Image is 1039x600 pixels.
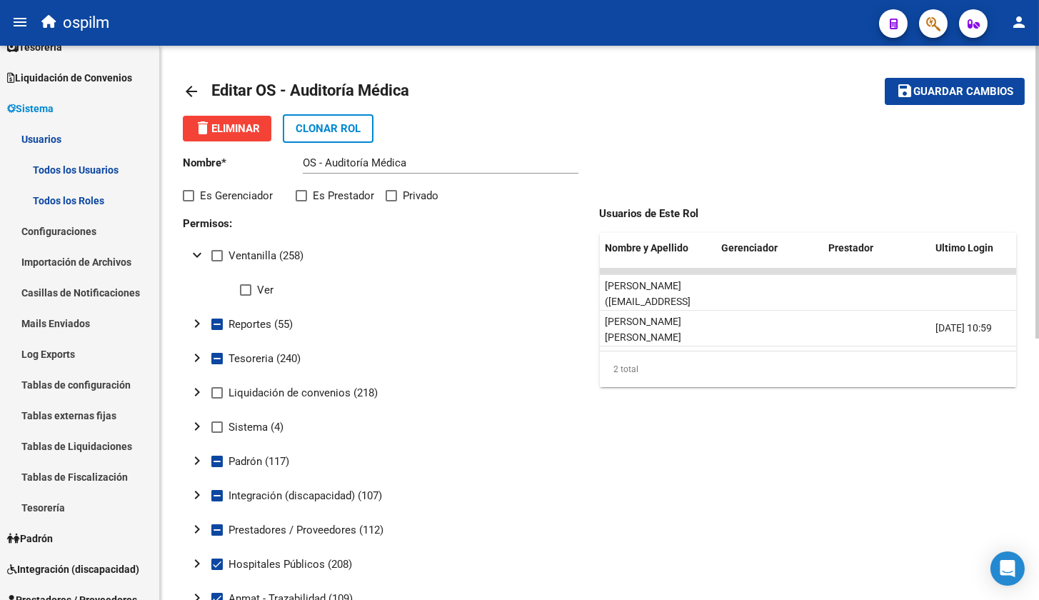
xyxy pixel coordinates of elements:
[936,322,993,334] span: [DATE] 10:59
[183,241,211,270] button: toggle undefined
[7,561,139,577] span: Integración (discapacidad)
[990,551,1025,586] div: Open Intercom Messenger
[183,481,211,510] button: toggle undefined
[200,187,273,204] span: Es Gerenciador
[229,316,293,333] span: Reportes (55)
[183,83,200,100] mat-icon: arrow_back
[189,384,206,401] mat-icon: chevron_right
[189,452,206,469] mat-icon: chevron_right
[183,344,211,373] button: toggle undefined
[7,39,62,55] span: Tesorería
[7,531,53,546] span: Padrón
[183,116,271,141] button: Eliminar
[189,521,206,538] mat-icon: chevron_right
[183,550,211,579] button: toggle undefined
[229,453,289,470] span: Padrón (117)
[189,418,206,435] mat-icon: chevron_right
[930,233,1016,264] datatable-header-cell: Ultimo Login
[211,81,409,99] span: Editar OS - Auditoría Médica
[183,155,303,171] p: Nombre
[183,310,211,339] button: toggle undefined
[722,242,778,254] span: Gerenciador
[296,122,361,135] span: Clonar Rol
[7,70,132,86] span: Liquidación de Convenios
[189,246,206,264] mat-icon: expand_more
[194,119,211,136] mat-icon: delete
[229,521,383,539] span: Prestadores / Proveedores (112)
[313,187,374,204] span: Es Prestador
[63,7,109,39] span: ospilm
[183,379,211,407] button: toggle undefined
[194,122,260,135] span: Eliminar
[606,242,689,254] span: Nombre y Apellido
[229,247,303,264] span: Ventanilla (258)
[189,486,206,504] mat-icon: chevron_right
[829,242,874,254] span: Prestador
[606,316,691,392] span: [PERSON_NAME] [PERSON_NAME] Osfaldo ([EMAIL_ADDRESS][DOMAIN_NAME])
[229,419,283,436] span: Sistema (4)
[606,280,691,324] span: [PERSON_NAME] ([EMAIL_ADDRESS][DOMAIN_NAME])
[283,114,373,143] button: Clonar Rol
[11,14,29,31] mat-icon: menu
[183,216,226,231] p: Permisos:
[189,315,206,332] mat-icon: chevron_right
[229,350,301,367] span: Tesoreria (240)
[229,487,382,504] span: Integración (discapacidad) (107)
[189,349,206,366] mat-icon: chevron_right
[896,82,913,99] mat-icon: save
[257,281,273,299] span: Ver
[189,555,206,572] mat-icon: chevron_right
[600,233,716,264] datatable-header-cell: Nombre y Apellido
[183,516,211,544] button: toggle undefined
[600,206,725,221] p: Usuarios de Este Rol
[7,101,54,116] span: Sistema
[183,447,211,476] button: toggle undefined
[229,556,352,573] span: Hospitales Públicos (208)
[936,242,994,254] span: Ultimo Login
[183,413,211,441] button: toggle undefined
[913,86,1013,99] span: Guardar cambios
[1010,14,1028,31] mat-icon: person
[600,351,1017,387] div: 2 total
[885,78,1025,104] button: Guardar cambios
[716,233,823,264] datatable-header-cell: Gerenciador
[403,187,438,204] span: Privado
[823,233,930,264] datatable-header-cell: Prestador
[229,384,378,401] span: Liquidación de convenios (218)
